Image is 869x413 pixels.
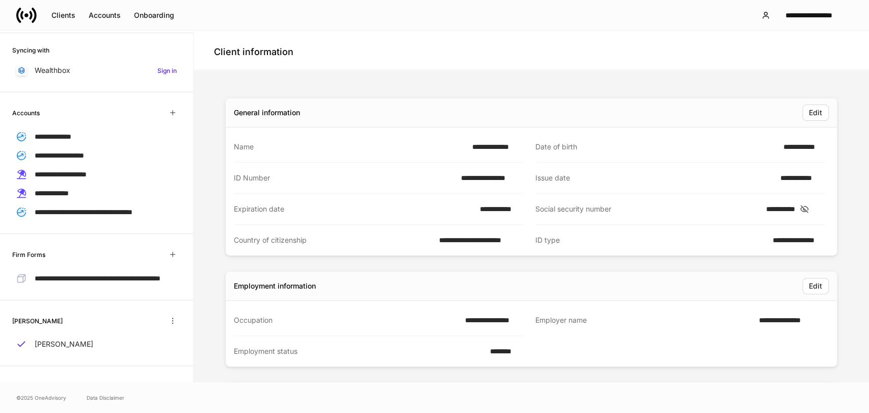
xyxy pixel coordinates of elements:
[12,335,181,353] a: [PERSON_NAME]
[234,108,300,118] div: General information
[802,105,829,121] button: Edit
[12,316,63,326] h6: [PERSON_NAME]
[16,394,66,402] span: © 2025 OneAdvisory
[802,278,829,294] button: Edit
[234,173,455,183] div: ID Number
[234,346,484,356] div: Employment status
[809,108,822,118] div: Edit
[35,65,70,75] p: Wealthbox
[127,7,181,23] button: Onboarding
[234,315,459,325] div: Occupation
[535,315,753,326] div: Employer name
[87,394,124,402] a: Data Disclaimer
[134,10,174,20] div: Onboarding
[535,235,767,245] div: ID type
[214,46,293,58] h4: Client information
[82,7,127,23] button: Accounts
[35,339,93,349] p: [PERSON_NAME]
[234,204,474,214] div: Expiration date
[51,10,75,20] div: Clients
[234,142,466,152] div: Name
[45,7,82,23] button: Clients
[809,281,822,291] div: Edit
[535,142,777,152] div: Date of birth
[89,10,121,20] div: Accounts
[535,173,774,183] div: Issue date
[234,235,433,245] div: Country of citizenship
[12,108,40,118] h6: Accounts
[12,45,49,55] h6: Syncing with
[157,66,177,75] h6: Sign in
[535,204,760,214] div: Social security number
[12,250,45,260] h6: Firm Forms
[12,61,181,80] a: WealthboxSign in
[234,281,316,291] div: Employment information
